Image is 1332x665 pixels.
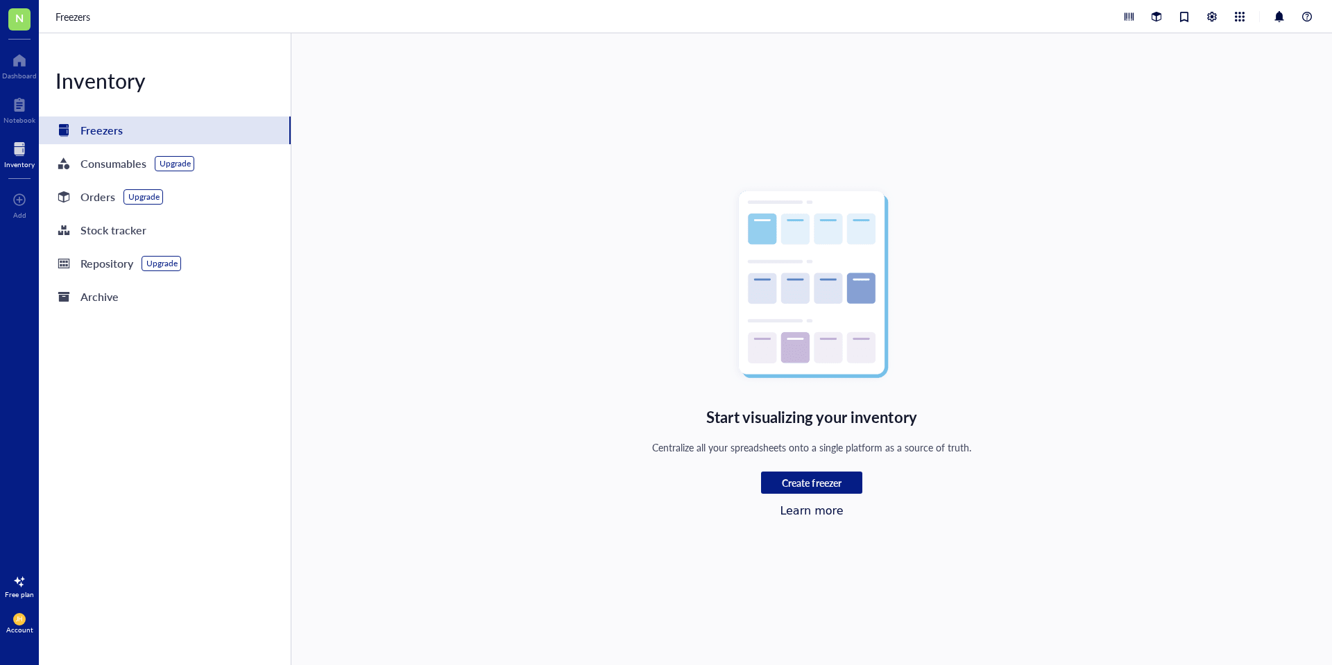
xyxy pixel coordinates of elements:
div: Add [13,211,26,219]
span: N [15,9,24,26]
img: Empty state [726,180,897,388]
div: Free plan [5,590,34,598]
div: Inventory [39,67,291,94]
a: Learn more [780,504,843,517]
a: Stock tracker [39,216,291,244]
div: Upgrade [146,258,178,269]
div: Centralize all your spreadsheets onto a single platform as a source of truth. [652,440,972,455]
div: Dashboard [2,71,37,80]
div: Consumables [80,154,146,173]
a: Freezers [39,116,291,144]
div: Stock tracker [80,221,146,240]
span: JH [16,616,23,623]
a: RepositoryUpgrade [39,250,291,277]
a: Freezers [55,9,93,24]
span: Create freezer [782,476,841,489]
a: ConsumablesUpgrade [39,150,291,178]
div: Upgrade [128,191,160,202]
button: Create freezer [761,472,862,494]
div: Orders [80,187,115,207]
div: Notebook [3,116,35,124]
div: Freezers [80,121,123,140]
a: Notebook [3,94,35,124]
div: Upgrade [160,158,191,169]
div: Inventory [4,160,35,169]
div: Start visualizing your inventory [706,405,916,429]
a: Archive [39,283,291,311]
a: Inventory [4,138,35,169]
div: Repository [80,254,133,273]
a: OrdersUpgrade [39,183,291,211]
div: Account [6,625,33,634]
div: Archive [80,287,119,306]
a: Dashboard [2,49,37,80]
